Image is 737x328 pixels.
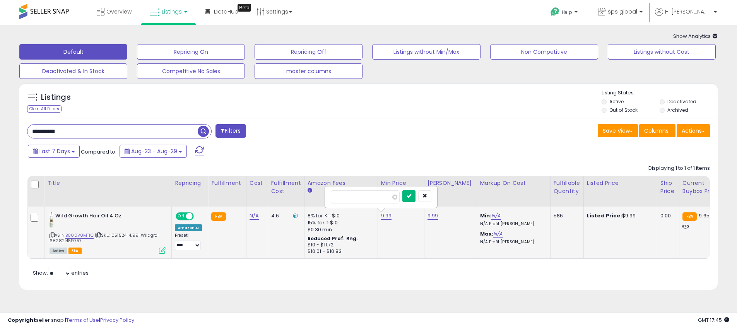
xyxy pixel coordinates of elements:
[308,219,372,226] div: 15% for > $10
[68,248,82,254] span: FBA
[490,44,598,60] button: Non Competitive
[682,212,697,221] small: FBA
[587,212,651,219] div: $9.99
[381,179,421,187] div: Min Price
[493,230,503,238] a: N/A
[609,98,624,105] label: Active
[50,212,166,253] div: ASIN:
[211,212,226,221] small: FBA
[175,233,202,250] div: Preset:
[255,63,363,79] button: master columns
[50,248,67,254] span: All listings currently available for purchase on Amazon
[660,212,673,219] div: 0.00
[660,179,676,195] div: Ship Price
[193,213,205,220] span: OFF
[480,221,544,227] p: N/A Profit [PERSON_NAME]
[477,176,550,207] th: The percentage added to the cost of goods (COGS) that forms the calculator for Min & Max prices.
[120,145,187,158] button: Aug-23 - Aug-29
[175,179,205,187] div: Repricing
[238,4,251,12] div: Tooltip anchor
[644,127,669,135] span: Columns
[50,232,160,244] span: | SKU: 051524-4.99-Wildgro-682821459757
[55,212,149,222] b: Wild Growth Hair Oil 4 Oz
[609,107,638,113] label: Out of Stock
[308,248,372,255] div: $10.01 - $10.83
[162,8,182,15] span: Listings
[308,226,372,233] div: $0.30 min
[131,147,177,155] span: Aug-23 - Aug-29
[211,179,243,187] div: Fulfillment
[308,242,372,248] div: $10 - $11.72
[8,316,36,324] strong: Copyright
[608,8,637,15] span: sps global
[491,212,501,220] a: N/A
[372,44,480,60] button: Listings without Min/Max
[255,44,363,60] button: Repricing Off
[175,224,202,231] div: Amazon AI
[8,317,134,324] div: seller snap | |
[554,179,580,195] div: Fulfillable Quantity
[214,8,238,15] span: DataHub
[381,212,392,220] a: 9.99
[480,212,492,219] b: Min:
[665,8,711,15] span: Hi [PERSON_NAME]
[544,1,585,25] a: Help
[587,212,622,219] b: Listed Price:
[65,232,94,239] a: B000V8MTIC
[215,124,246,138] button: Filters
[427,179,474,187] div: [PERSON_NAME]
[250,179,265,187] div: Cost
[598,124,638,137] button: Save View
[66,316,99,324] a: Terms of Use
[308,212,372,219] div: 8% for <= $10
[667,98,696,105] label: Deactivated
[677,124,710,137] button: Actions
[639,124,675,137] button: Columns
[33,269,89,277] span: Show: entries
[271,212,298,219] div: 4.6
[667,107,688,113] label: Archived
[106,8,132,15] span: Overview
[655,8,717,25] a: Hi [PERSON_NAME]
[608,44,716,60] button: Listings without Cost
[699,212,710,219] span: 9.65
[427,212,438,220] a: 9.99
[48,179,168,187] div: Title
[480,239,544,245] p: N/A Profit [PERSON_NAME]
[100,316,134,324] a: Privacy Policy
[137,44,245,60] button: Repricing On
[562,9,572,15] span: Help
[308,235,358,242] b: Reduced Prof. Rng.
[682,179,722,195] div: Current Buybox Price
[271,179,301,195] div: Fulfillment Cost
[698,316,729,324] span: 2025-09-6 17:45 GMT
[41,92,71,103] h5: Listings
[19,63,127,79] button: Deactivated & In Stock
[176,213,186,220] span: ON
[554,212,578,219] div: 586
[648,165,710,172] div: Displaying 1 to 1 of 1 items
[308,187,312,194] small: Amazon Fees.
[250,212,259,220] a: N/A
[137,63,245,79] button: Competitive No Sales
[50,212,53,228] img: 41Y-cvRBYHL._SL40_.jpg
[39,147,70,155] span: Last 7 Days
[480,230,494,237] b: Max:
[602,89,718,97] p: Listing States:
[480,179,547,187] div: Markup on Cost
[550,7,560,17] i: Get Help
[28,145,80,158] button: Last 7 Days
[587,179,654,187] div: Listed Price
[19,44,127,60] button: Default
[27,105,62,113] div: Clear All Filters
[81,148,116,155] span: Compared to:
[673,32,718,40] span: Show Analytics
[308,179,374,187] div: Amazon Fees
